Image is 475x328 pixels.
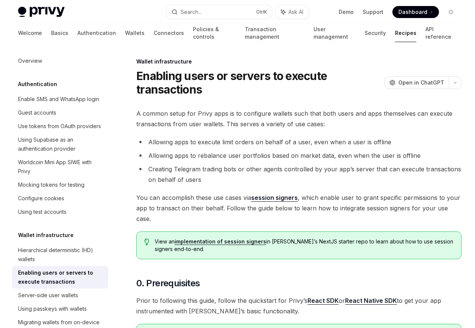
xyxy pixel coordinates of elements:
a: Enable SMS and WhatsApp login [12,92,108,106]
a: implementation of session signers [175,238,266,245]
a: Connectors [154,24,184,42]
li: Creating Telegram trading bots or other agents controlled by your app’s server that can execute t... [136,164,461,185]
button: Search...CtrlK [166,5,272,19]
a: Using passkeys with wallets [12,302,108,316]
div: Hierarchical deterministic (HD) wallets [18,246,104,264]
a: Mocking tokens for testing [12,178,108,192]
span: Dashboard [398,8,427,16]
span: A common setup for Privy apps is to configure wallets such that both users and apps themselves ca... [136,108,461,129]
div: Worldcoin Mini App SIWE with Privy [18,158,104,176]
span: Prior to following this guide, follow the quickstart for Privy’s or to get your app instrumented ... [136,295,461,316]
a: Using Supabase as an authentication provider [12,133,108,156]
div: Using passkeys with wallets [18,304,87,313]
span: You can accomplish these use cases via , which enable user to grant specific permissions to your ... [136,192,461,224]
a: Server-side user wallets [12,289,108,302]
a: API reference [425,24,457,42]
div: Server-side user wallets [18,291,78,300]
a: Dashboard [392,6,439,18]
a: Overview [12,54,108,68]
div: Enabling users or servers to execute transactions [18,268,104,286]
span: 0. Prerequisites [136,277,200,289]
a: Hierarchical deterministic (HD) wallets [12,243,108,266]
div: Enable SMS and WhatsApp login [18,95,99,104]
a: React SDK [308,297,339,305]
div: Using test accounts [18,207,66,216]
li: Allowing apps to rebalance user portfolios based on market data, even when the user is offline [136,150,461,161]
div: Mocking tokens for testing [18,180,84,189]
span: Open in ChatGPT [398,79,444,86]
h1: Enabling users or servers to execute transactions [136,69,382,96]
a: Basics [51,24,68,42]
div: Search... [181,8,202,17]
a: User management [314,24,356,42]
button: Toggle dark mode [445,6,457,18]
a: Worldcoin Mini App SIWE with Privy [12,156,108,178]
a: Configure cookies [12,192,108,205]
a: Welcome [18,24,42,42]
a: Security [365,24,386,42]
div: Configure cookies [18,194,64,203]
div: Using Supabase as an authentication provider [18,135,104,153]
a: Wallets [125,24,145,42]
div: Overview [18,56,42,65]
h5: Authentication [18,80,57,89]
a: React Native SDK [345,297,397,305]
div: Use tokens from OAuth providers [18,122,101,131]
span: Ask AI [288,8,303,16]
a: session signers [251,194,298,202]
svg: Tip [144,239,149,245]
a: Guest accounts [12,106,108,119]
img: light logo [18,7,65,17]
button: Open in ChatGPT [385,76,449,89]
a: Transaction management [245,24,304,42]
a: Support [363,8,383,16]
span: View an in [PERSON_NAME]’s NextJS starter repo to learn about how to use session signers end-to-end. [155,238,454,253]
a: Using test accounts [12,205,108,219]
h5: Wallet infrastructure [18,231,74,240]
div: Wallet infrastructure [136,58,461,65]
div: Guest accounts [18,108,56,117]
a: Demo [339,8,354,16]
span: Ctrl K [256,9,267,15]
li: Allowing apps to execute limit orders on behalf of a user, even when a user is offline [136,137,461,147]
a: Policies & controls [193,24,236,42]
a: Enabling users or servers to execute transactions [12,266,108,289]
button: Ask AI [276,5,309,19]
a: Recipes [395,24,416,42]
a: Authentication [77,24,116,42]
a: Use tokens from OAuth providers [12,119,108,133]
